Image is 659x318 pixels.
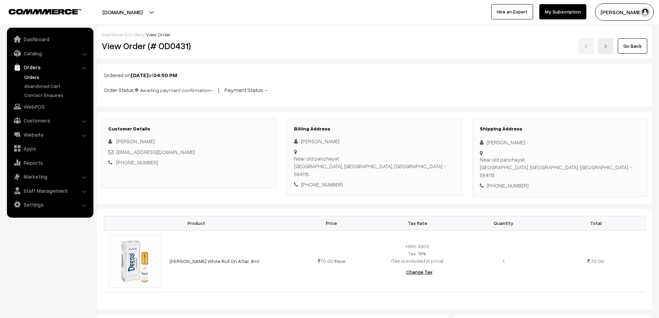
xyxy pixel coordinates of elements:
span: 70.00 [318,258,333,264]
a: Abandoned Cart [22,82,91,90]
a: WebPOS [9,100,91,113]
div: [PERSON_NAME] [480,138,641,146]
img: user [640,7,650,17]
h2: View Order (# OD0431) [102,40,277,51]
a: Website [9,128,91,141]
b: [DATE] [131,72,148,79]
a: My Subscription [539,4,586,19]
a: Apps [9,142,91,155]
a: [EMAIL_ADDRESS][DOMAIN_NAME] [116,149,195,155]
a: Marketing [9,170,91,183]
div: [PHONE_NUMBER] [294,181,455,189]
a: orders [129,31,144,37]
div: [PHONE_NUMBER] [480,182,641,190]
a: Reports [9,156,91,169]
a: Dashboard [9,33,91,45]
h3: Shipping Address [480,126,641,132]
h3: Billing Address [294,126,455,132]
th: Tax Rate [374,216,460,230]
p: Order Status: - | Payment Status: - [104,85,645,94]
p: Ordered on at [104,71,645,79]
th: Total [547,216,645,230]
a: Go Back [618,38,647,54]
div: Near old panchayat [GEOGRAPHIC_DATA], [GEOGRAPHIC_DATA], [GEOGRAPHIC_DATA] - 584115 [480,156,641,179]
a: COMMMERCE [9,7,69,15]
img: COMMMERCE [9,9,81,14]
span: 70.00 [591,258,604,264]
h3: Customer Details [108,126,269,132]
a: Orders [22,73,91,81]
img: right-arrow.png [604,44,608,48]
th: Product [104,216,289,230]
a: Settings [9,198,91,211]
div: Near old panchayat [GEOGRAPHIC_DATA], [GEOGRAPHIC_DATA], [GEOGRAPHIC_DATA] - 584115 [294,155,455,178]
th: Price [289,216,375,230]
a: Catalog [9,47,91,60]
button: [PERSON_NAME] D [595,3,654,21]
a: Staff Management [9,184,91,197]
a: Orders [9,61,91,73]
a: Customers [9,114,91,127]
button: Change Tax [401,264,438,280]
a: Contact Enquires [22,91,91,99]
img: 8ml eco deeds white.jpg [108,235,162,288]
span: View Order [146,31,171,37]
span: 1 [503,258,504,264]
div: / / [102,31,647,38]
b: 04:50 PM [153,72,177,79]
span: [PERSON_NAME] [116,138,155,144]
span: HSN: 3303 Tax: 18% (Tax is included in price) [392,243,443,264]
div: [PERSON_NAME] [294,137,455,145]
a: Hire an Expert [491,4,533,19]
a: [PERSON_NAME] White Roll On Attar, 8ml [170,258,259,264]
a: Dashboard [102,31,127,37]
a: [PHONE_NUMBER] [116,159,158,165]
strike: 100.00 [335,259,345,264]
span: Awaiting payment confirmation [135,85,211,94]
th: Quantity [460,216,547,230]
button: [DOMAIN_NAME] [78,3,167,21]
